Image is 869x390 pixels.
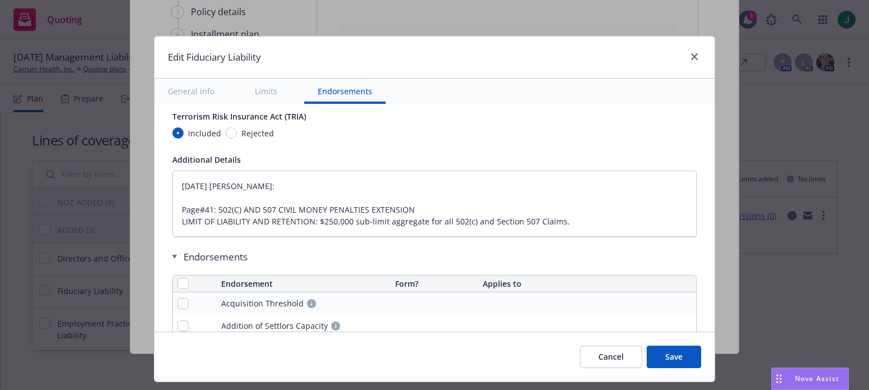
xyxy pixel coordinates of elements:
[241,79,291,104] button: Limits
[305,297,318,310] a: circleInformation
[154,79,228,104] button: General info
[172,154,241,165] span: Additional Details
[478,276,696,292] th: Applies to
[172,250,697,264] div: Endorsements
[172,111,306,122] span: Terrorism Risk Insurance Act (TRIA)
[391,276,478,292] th: Form?
[188,127,221,139] span: Included
[221,298,304,309] div: Acquisition Threshold
[580,346,642,368] button: Cancel
[172,171,697,237] textarea: [DATE] [PERSON_NAME]: Page#41: 502(C) AND 507 CIVIL MONEY PENALTIES EXTENSION LIMIT OF LIABILITY ...
[172,127,184,139] input: Included
[771,368,849,390] button: Nova Assist
[226,127,237,139] input: Rejected
[168,50,261,65] h1: Edit Fiduciary Liability
[647,346,701,368] button: Save
[241,127,274,139] span: Rejected
[795,374,839,383] span: Nova Assist
[304,79,386,104] button: Endorsements
[221,320,328,332] div: Addition of Settlors Capacity
[217,276,391,292] th: Endorsement
[688,50,701,63] a: close
[772,368,786,389] div: Drag to move
[329,319,342,333] a: circleInformation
